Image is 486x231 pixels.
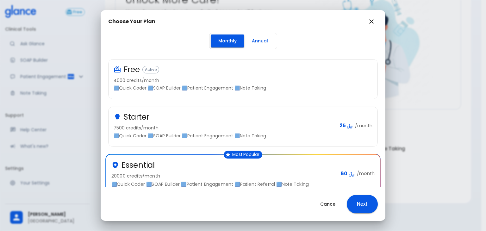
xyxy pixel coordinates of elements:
[340,122,352,129] span: ﷼ 25
[124,65,140,75] h3: Free
[313,198,344,211] button: Cancel
[347,195,378,213] button: Next
[111,181,335,187] p: 🟦Quick Coder 🟦SOAP Builder 🟦Patient Engagement 🟦Patient Referral 🟦Note Taking
[124,112,149,122] h3: Starter
[340,171,354,177] span: ﷼ 60
[111,173,335,179] p: 20000 credits/month
[357,171,375,177] p: /month
[355,122,372,129] p: /month
[121,160,155,170] h3: Essential
[108,18,155,25] h2: Choose Your Plan
[211,34,244,47] button: Monthly
[114,125,334,131] p: 7500 credits/month
[114,133,334,139] p: 🟦Quick Coder 🟦SOAP Builder 🟦Patient Engagement 🟦Note Taking
[230,153,262,157] span: Most Popular
[244,34,276,47] button: Annual
[114,77,367,84] p: 4000 credits/month
[114,85,367,91] p: 🟦Quick Coder 🟦SOAP Builder 🟦Patient Engagement 🟦Note Taking
[143,67,159,72] span: Active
